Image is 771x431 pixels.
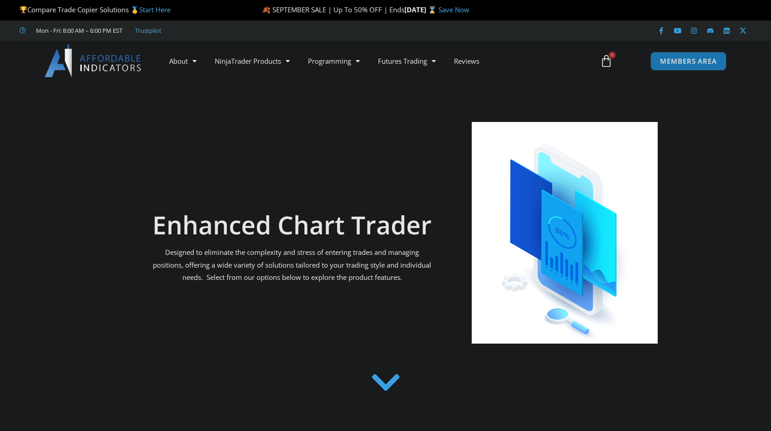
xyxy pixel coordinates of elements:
a: Reviews [445,51,489,71]
span: 0 [609,51,616,59]
a: About [160,51,206,71]
a: MEMBERS AREA [650,52,726,71]
span: 🍂 SEPTEMBER SALE | Up To 50% OFF | Ends [262,5,404,14]
img: ChartTrader | Affordable Indicators – NinjaTrader [472,122,658,344]
img: 🏆 [20,6,27,13]
nav: Menu [160,51,590,71]
a: Futures Trading [369,51,445,71]
span: Mon - Fri: 8:00 AM – 6:00 PM EST [34,25,122,36]
span: MEMBERS AREA [660,58,717,65]
h1: Enhanced Chart Trader [152,212,433,237]
a: Programming [299,51,369,71]
a: Start Here [139,5,171,14]
a: Trustpilot [135,25,161,36]
img: LogoAI | Affordable Indicators – NinjaTrader [45,45,142,77]
strong: [DATE] ⌛ [404,5,438,14]
p: Designed to eliminate the complexity and stress of entering trades and managing positions, offeri... [152,246,433,284]
a: Save Now [438,5,469,14]
a: 0 [586,48,626,74]
span: Compare Trade Copier Solutions 🥇 [20,5,171,14]
a: NinjaTrader Products [206,51,299,71]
